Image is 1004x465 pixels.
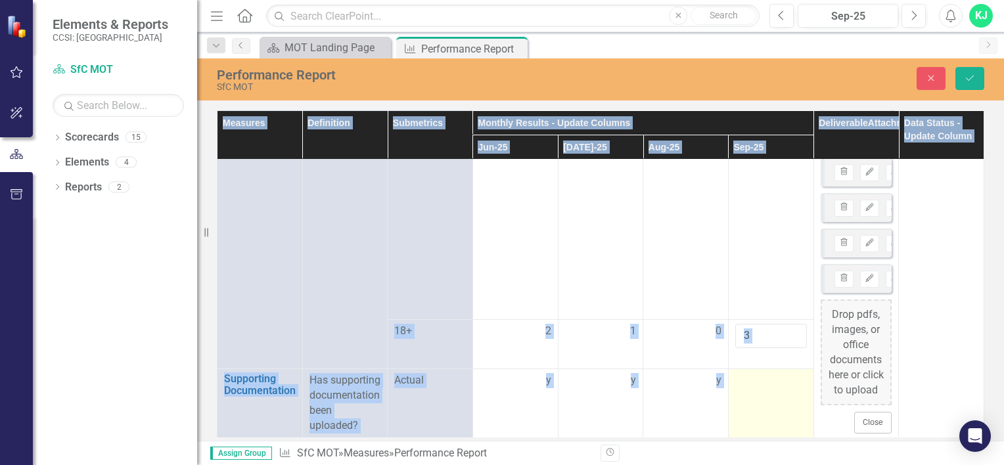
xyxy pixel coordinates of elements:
[821,299,892,405] div: Drop pdfs, images, or office documents here or click to upload
[854,412,892,433] button: Close
[546,373,551,388] span: y
[263,39,388,56] a: MOT Landing Page
[53,94,184,117] input: Search Below...
[217,68,641,82] div: Performance Report
[53,32,168,43] small: CCSI: [GEOGRAPHIC_DATA]
[7,14,30,37] img: ClearPoint Strategy
[631,373,636,388] span: y
[297,447,338,459] a: SfC MOT
[394,324,466,339] span: 18+
[545,324,551,339] span: 2
[309,373,381,433] p: Has supporting documentation been uploaded?
[53,62,184,77] a: SfC MOT
[798,4,898,28] button: Sep-25
[65,130,119,145] a: Scorecards
[630,324,636,339] span: 1
[969,4,993,28] button: KJ
[279,446,591,461] div: » »
[716,373,721,388] span: y
[65,155,109,170] a: Elements
[710,10,738,20] span: Search
[65,180,102,195] a: Reports
[53,16,168,32] span: Elements & Reports
[421,41,524,57] div: Performance Report
[802,9,894,24] div: Sep-25
[217,82,641,92] div: SfC MOT
[116,157,137,168] div: 4
[266,5,760,28] input: Search ClearPoint...
[716,324,721,339] span: 0
[285,39,388,56] div: MOT Landing Page
[691,7,756,25] button: Search
[344,447,389,459] a: Measures
[126,132,147,143] div: 15
[394,373,466,388] span: Actual
[224,373,296,396] a: Supporting Documentation
[959,420,991,452] div: Open Intercom Messenger
[108,181,129,192] div: 2
[210,447,272,460] span: Assign Group
[394,447,487,459] div: Performance Report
